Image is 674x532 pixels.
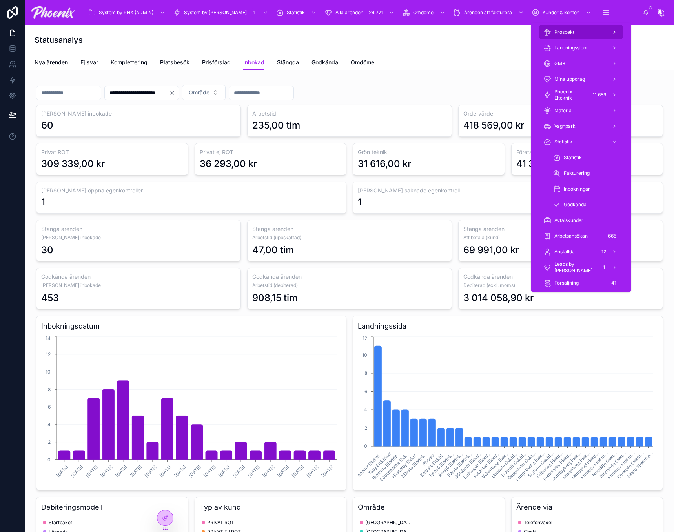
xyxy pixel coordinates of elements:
[41,273,236,281] h3: Godkända ärenden
[99,9,153,16] span: System by PHX (ADMIN)
[252,234,447,241] span: Arbetstid (uppskattad)
[31,6,75,19] img: App logo
[364,425,367,431] tspan: 2
[189,89,209,96] span: Område
[463,119,524,132] div: 418 569,00 kr
[554,233,588,239] span: Arbetsansökan
[358,187,658,194] h3: [PERSON_NAME] saknade egenkontroll
[539,260,623,274] a: Leads by [PERSON_NAME]1
[599,247,608,256] div: 12
[358,158,411,170] div: 31 616,00 kr
[539,213,623,227] a: Avtalskunder
[41,282,236,289] span: [PERSON_NAME] inbokade
[252,292,297,304] div: 908,15 tim
[379,451,410,483] text: Södermalms Elek...
[564,186,590,192] span: Inbokningar
[490,451,519,479] text: Uppsala Elektri...
[100,464,114,478] text: [DATE]
[41,187,341,194] h3: [PERSON_NAME] öppna egenkontroller
[437,451,465,478] text: Älvsjö Elektrik...
[85,464,99,478] text: [DATE]
[548,166,623,180] a: Fakturering
[539,25,623,39] a: Prospekt
[41,119,53,132] div: 60
[48,439,51,445] tspan: 2
[391,451,419,479] text: Hässelby Elektr...
[80,55,98,71] a: Ej svar
[554,249,575,255] span: Anställda
[306,464,320,478] text: [DATE]
[463,244,519,256] div: 69 991,00 kr
[365,519,412,526] span: [GEOGRAPHIC_DATA]
[539,41,623,55] a: Landningssidor
[531,23,631,292] div: scrollable content
[554,89,587,101] span: Phoenix Elteknik
[606,231,619,241] div: 665
[364,389,367,394] tspan: 6
[607,451,636,480] text: Phoenix Eltekni...
[539,103,623,118] a: Material
[539,229,623,243] a: Arbetsansökan665
[41,148,183,156] h3: Privat ROT
[535,451,564,479] text: Frölunda Elektr...
[516,502,658,513] h3: Ärende via
[463,110,658,118] h3: Ordervärde
[542,451,573,482] text: Hammarby Elektr...
[41,321,341,332] h3: Inbokningsdatum
[250,8,259,17] div: 1
[362,352,367,358] tspan: 10
[539,72,623,86] a: Mina uppdrag
[311,55,338,71] a: Godkända
[80,58,98,66] span: Ej svar
[207,519,234,526] span: PRIVAT ROT
[539,119,623,133] a: Vagnpark
[554,261,596,274] span: Leads by [PERSON_NAME]
[598,451,627,480] text: Torslanda Elekt...
[570,451,600,480] text: Danderyd Elektr...
[564,154,582,161] span: Statistik
[129,464,143,478] text: [DATE]
[590,90,608,100] div: 11 689
[363,335,367,341] tspan: 12
[554,107,573,114] span: Material
[564,202,587,208] span: Godkända
[451,5,528,20] a: Ärenden att fakturera
[277,58,299,66] span: Stängda
[454,451,483,480] text: Göteborg Elektr...
[291,464,305,478] text: [DATE]
[243,55,264,70] a: Inbokad
[358,335,658,485] div: chart
[354,451,383,480] text: Phoenix Eltekni...
[321,464,335,478] text: [DATE]
[367,451,392,476] text: Täby Elektriker
[580,451,609,480] text: Phoenix Eltekni...
[200,158,257,170] div: 36 293,00 kr
[252,110,447,118] h3: Arbetstid
[358,196,362,209] div: 1
[111,55,148,71] a: Komplettering
[554,139,572,145] span: Statistik
[358,321,658,332] h3: Landningssida
[41,244,53,256] div: 30
[548,182,623,196] a: Inbokningar
[548,151,623,165] a: Statistik
[41,158,105,170] div: 309 339,00 kr
[173,464,187,478] text: [DATE]
[516,158,570,170] div: 41 321,00 kr
[401,451,428,479] text: Märsta Elektrik...
[46,369,51,375] tspan: 10
[554,45,588,51] span: Landningssidor
[144,464,158,478] text: [DATE]
[500,451,528,478] text: Lidingö Elektri...
[158,464,173,478] text: [DATE]
[243,58,264,66] span: Inbokad
[247,464,261,478] text: [DATE]
[48,387,51,392] tspan: 8
[554,29,574,35] span: Prospekt
[539,56,623,71] a: GMB
[366,8,386,17] div: 24 771
[539,88,623,102] a: Phoenix Elteknik11 689
[529,5,595,20] a: Kunder & konton
[86,5,169,20] a: System by PHX (ADMIN)
[262,464,276,478] text: [DATE]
